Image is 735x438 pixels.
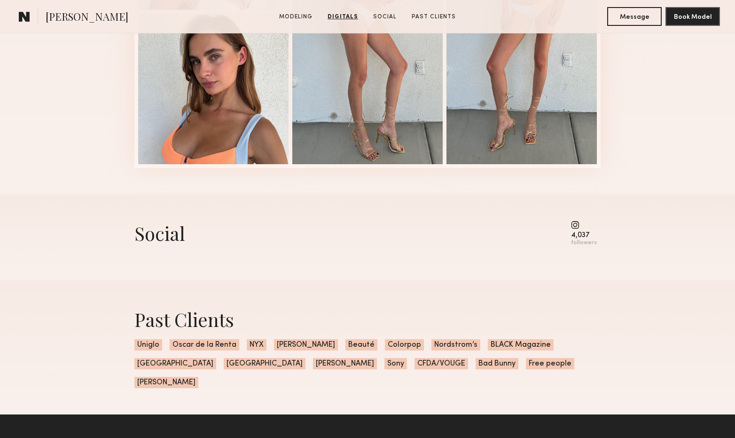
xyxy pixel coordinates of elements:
[313,358,377,369] span: [PERSON_NAME]
[134,377,198,388] span: [PERSON_NAME]
[488,339,554,350] span: BLACK Magazine
[170,339,239,350] span: Oscar de la Renta
[275,13,316,21] a: Modeling
[431,339,480,350] span: Nordstrom’s
[607,7,662,26] button: Message
[665,12,720,20] a: Book Model
[274,339,338,350] span: [PERSON_NAME]
[247,339,266,350] span: NYX
[345,339,377,350] span: Beauté
[134,221,185,246] div: Social
[324,13,362,21] a: Digitals
[46,9,128,26] span: [PERSON_NAME]
[665,7,720,26] button: Book Model
[385,339,424,350] span: Colorpop
[476,358,518,369] span: Bad Bunny
[526,358,574,369] span: Free people
[134,339,162,350] span: Uniglo
[134,358,216,369] span: [GEOGRAPHIC_DATA]
[408,13,460,21] a: Past Clients
[369,13,400,21] a: Social
[414,358,468,369] span: CFDA/VOUGE
[224,358,305,369] span: [GEOGRAPHIC_DATA]
[384,358,407,369] span: Sony
[134,307,601,332] div: Past Clients
[571,232,597,239] div: 4,037
[571,239,597,247] div: followers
